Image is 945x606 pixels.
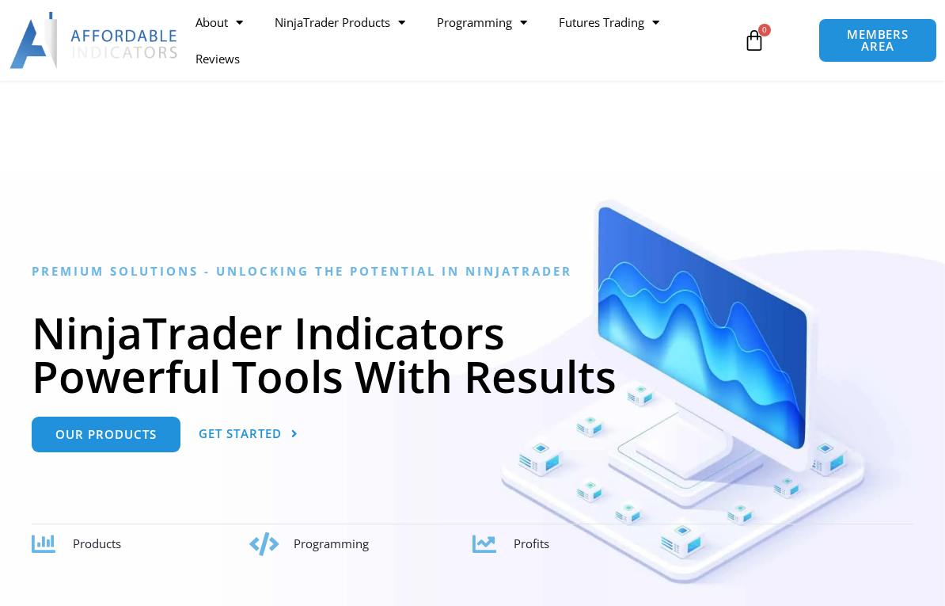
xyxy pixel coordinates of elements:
span: Programming [294,535,369,551]
h1: NinjaTrader Indicators Powerful Tools With Results [32,311,913,398]
a: MEMBERS AREA [818,18,936,63]
a: Programming [421,4,543,40]
span: 0 [758,24,771,36]
span: Get Started [199,428,282,440]
h6: Premium Solutions - Unlocking the Potential in NinjaTrader [32,264,913,279]
span: MEMBERS AREA [835,29,920,52]
a: Reviews [180,40,256,77]
span: Our Products [55,429,157,440]
a: About [180,4,259,40]
img: LogoAI | Affordable Indicators – NinjaTrader [9,12,180,69]
nav: Menu [180,4,738,77]
a: NinjaTrader Products [259,4,421,40]
a: Our Products [32,417,180,452]
a: 0 [719,17,789,63]
span: Products [73,535,121,551]
a: Get Started [199,417,298,452]
span: Profits [514,535,549,551]
a: Futures Trading [543,4,675,40]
